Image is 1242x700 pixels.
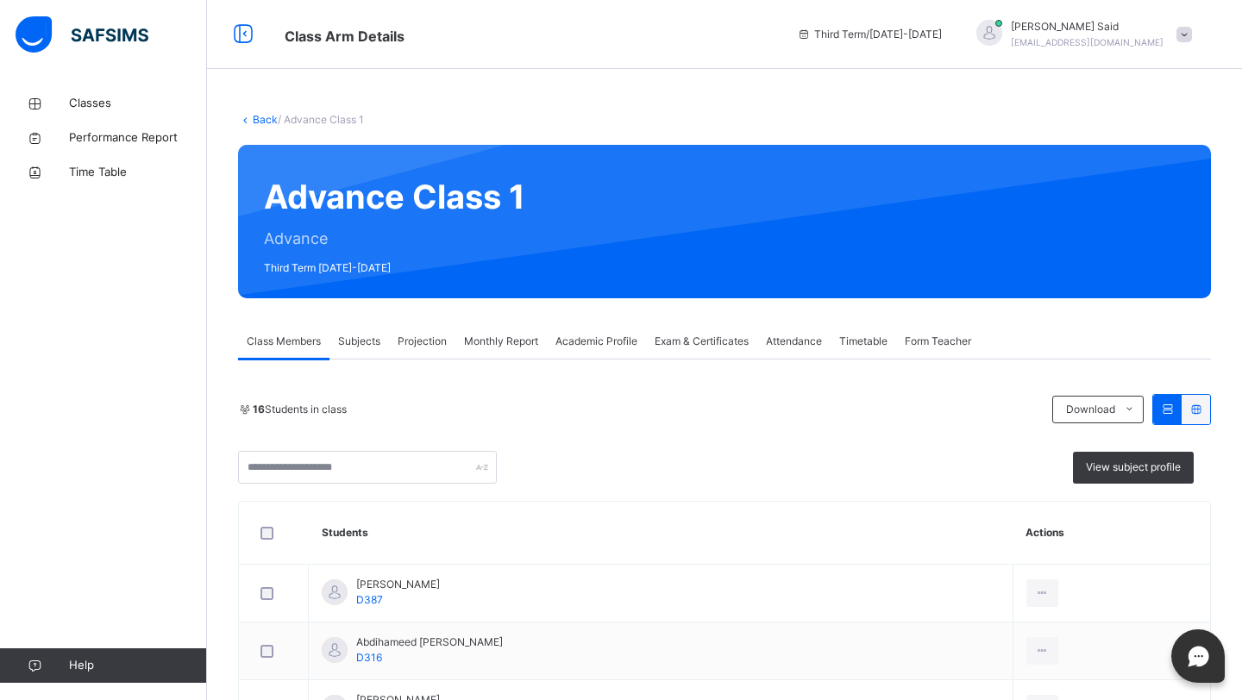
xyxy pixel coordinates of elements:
span: session/term information [797,27,942,42]
span: Class Arm Details [285,28,405,45]
span: [PERSON_NAME] [356,577,440,592]
span: Students in class [253,402,347,417]
span: Monthly Report [464,334,538,349]
span: Projection [398,334,447,349]
th: Actions [1013,502,1210,565]
a: Back [253,113,278,126]
div: Hafiz MahadSaid [959,19,1201,50]
b: 16 [253,403,265,416]
span: Academic Profile [555,334,637,349]
span: D316 [356,651,382,664]
span: D387 [356,593,383,606]
span: Class Members [247,334,321,349]
span: Abdihameed [PERSON_NAME] [356,634,503,650]
th: Students [309,502,1013,565]
span: Subjects [338,334,380,349]
span: View subject profile [1086,459,1181,475]
span: Exam & Certificates [655,334,749,349]
span: Classes [69,95,207,112]
img: safsims [16,16,148,53]
span: / Advance Class 1 [278,113,364,126]
span: [PERSON_NAME] Said [1011,19,1164,34]
span: Attendance [766,334,822,349]
span: Download [1066,402,1115,417]
span: Form Teacher [905,334,971,349]
span: Help [69,657,206,674]
span: Performance Report [69,129,207,147]
span: Timetable [839,334,888,349]
span: [EMAIL_ADDRESS][DOMAIN_NAME] [1011,37,1164,47]
span: Time Table [69,164,207,181]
